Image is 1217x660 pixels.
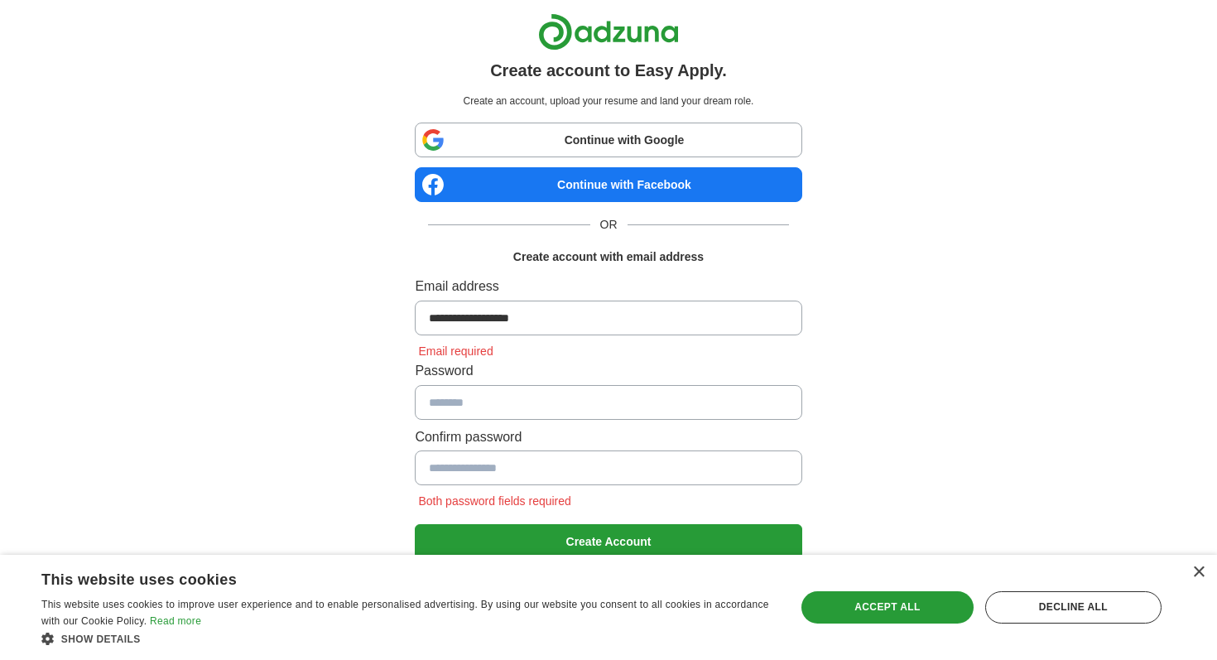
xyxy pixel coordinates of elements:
[415,360,801,382] label: Password
[415,426,801,448] label: Confirm password
[415,123,801,157] a: Continue with Google
[985,591,1162,623] div: Decline all
[415,344,496,358] span: Email required
[415,167,801,202] a: Continue with Facebook
[415,524,801,559] button: Create Account
[41,630,773,648] div: Show details
[538,13,679,51] img: Adzuna logo
[41,565,732,590] div: This website uses cookies
[513,248,704,266] h1: Create account with email address
[61,634,141,645] span: Show details
[415,276,801,297] label: Email address
[590,215,628,234] span: OR
[415,494,574,508] span: Both password fields required
[418,94,798,109] p: Create an account, upload your resume and land your dream role.
[41,599,769,627] span: This website uses cookies to improve user experience and to enable personalised advertising. By u...
[1192,566,1205,579] div: Close
[801,591,974,623] div: Accept all
[490,57,727,84] h1: Create account to Easy Apply.
[150,615,201,627] a: Read more, opens a new window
